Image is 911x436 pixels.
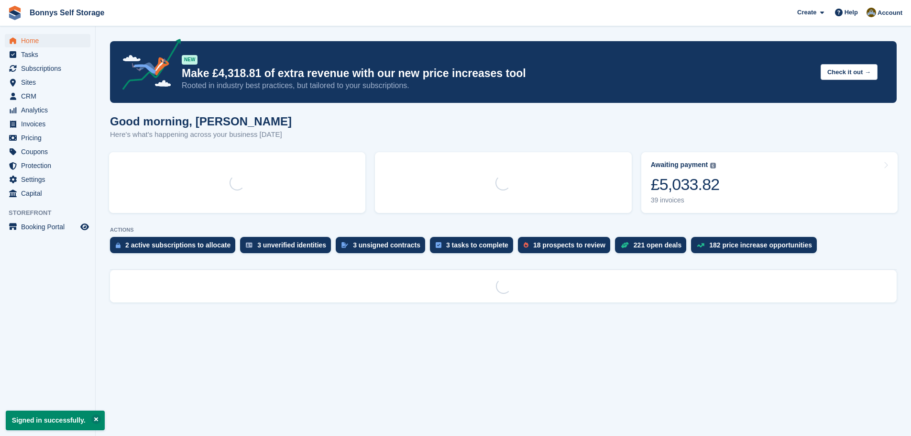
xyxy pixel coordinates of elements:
[110,227,897,233] p: ACTIONS
[21,220,78,234] span: Booking Portal
[5,131,90,145] a: menu
[114,39,181,93] img: price-adjustments-announcement-icon-8257ccfd72463d97f412b2fc003d46551f7dbcb40ab6d574587a9cd5c0d94...
[867,8,876,17] img: James Bonny
[533,241,605,249] div: 18 prospects to review
[353,241,420,249] div: 3 unsigned contracts
[5,34,90,47] a: menu
[651,161,708,169] div: Awaiting payment
[524,242,528,248] img: prospect-51fa495bee0391a8d652442698ab0144808aea92771e9ea1ae160a38d050c398.svg
[110,115,292,128] h1: Good morning, [PERSON_NAME]
[709,241,812,249] div: 182 price increase opportunities
[436,242,441,248] img: task-75834270c22a3079a89374b754ae025e5fb1db73e45f91037f5363f120a921f8.svg
[21,145,78,158] span: Coupons
[21,117,78,131] span: Invoices
[21,89,78,103] span: CRM
[5,89,90,103] a: menu
[5,173,90,186] a: menu
[6,411,105,430] p: Signed in successfully.
[21,173,78,186] span: Settings
[5,76,90,89] a: menu
[5,62,90,75] a: menu
[621,242,629,248] img: deal-1b604bf984904fb50ccaf53a9ad4b4a5d6e5aea283cecdc64d6e3604feb123c2.svg
[9,208,95,218] span: Storefront
[797,8,816,17] span: Create
[634,241,681,249] div: 221 open deals
[446,241,508,249] div: 3 tasks to complete
[21,76,78,89] span: Sites
[246,242,252,248] img: verify_identity-adf6edd0f0f0b5bbfe63781bf79b02c33cf7c696d77639b501bdc392416b5a36.svg
[5,159,90,172] a: menu
[110,237,240,258] a: 2 active subscriptions to allocate
[336,237,430,258] a: 3 unsigned contracts
[182,80,813,91] p: Rooted in industry best practices, but tailored to your subscriptions.
[821,64,878,80] button: Check it out →
[341,242,348,248] img: contract_signature_icon-13c848040528278c33f63329250d36e43548de30e8caae1d1a13099fd9432cc5.svg
[878,8,902,18] span: Account
[21,48,78,61] span: Tasks
[110,129,292,140] p: Here's what's happening across your business [DATE]
[240,237,336,258] a: 3 unverified identities
[5,220,90,234] a: menu
[125,241,230,249] div: 2 active subscriptions to allocate
[116,242,121,248] img: active_subscription_to_allocate_icon-d502201f5373d7db506a760aba3b589e785aa758c864c3986d89f69b8ff3...
[710,163,716,168] img: icon-info-grey-7440780725fd019a000dd9b08b2336e03edf1995a4989e88bcd33f0948082b44.svg
[615,237,691,258] a: 221 open deals
[5,103,90,117] a: menu
[21,34,78,47] span: Home
[21,103,78,117] span: Analytics
[21,62,78,75] span: Subscriptions
[79,221,90,233] a: Preview store
[651,175,720,194] div: £5,033.82
[182,67,813,80] p: Make £4,318.81 of extra revenue with our new price increases tool
[257,241,326,249] div: 3 unverified identities
[26,5,108,21] a: Bonnys Self Storage
[21,159,78,172] span: Protection
[21,187,78,200] span: Capital
[845,8,858,17] span: Help
[697,243,704,247] img: price_increase_opportunities-93ffe204e8149a01c8c9dc8f82e8f89637d9d84a8eef4429ea346261dce0b2c0.svg
[5,187,90,200] a: menu
[651,196,720,204] div: 39 invoices
[518,237,615,258] a: 18 prospects to review
[641,152,898,213] a: Awaiting payment £5,033.82 39 invoices
[5,48,90,61] a: menu
[430,237,518,258] a: 3 tasks to complete
[8,6,22,20] img: stora-icon-8386f47178a22dfd0bd8f6a31ec36ba5ce8667c1dd55bd0f319d3a0aa187defe.svg
[182,55,198,65] div: NEW
[691,237,822,258] a: 182 price increase opportunities
[5,145,90,158] a: menu
[21,131,78,145] span: Pricing
[5,117,90,131] a: menu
